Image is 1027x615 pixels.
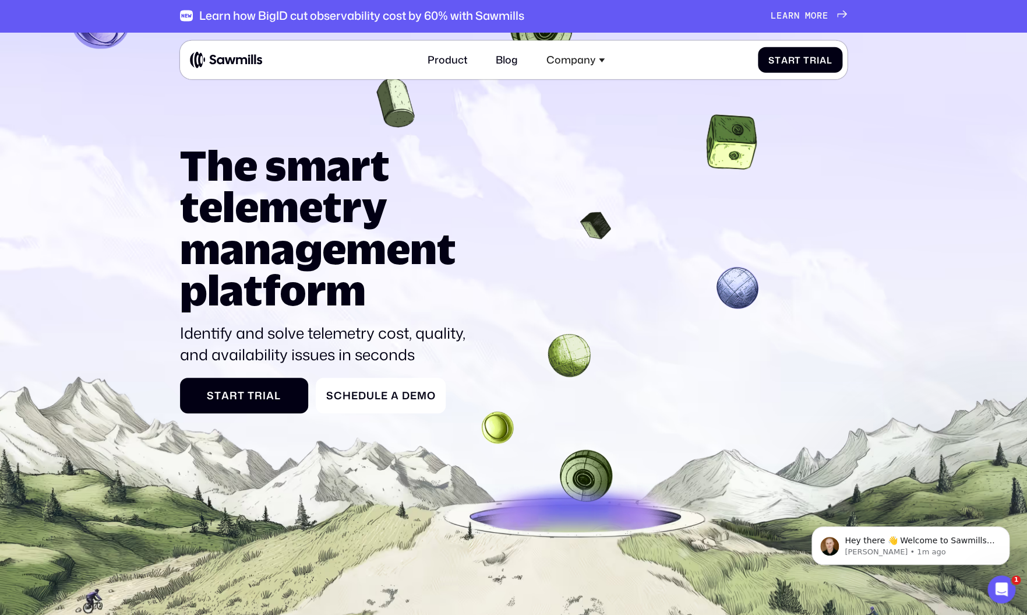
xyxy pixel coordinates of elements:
span: l [826,54,832,65]
div: Company [538,46,613,74]
div: Learn how BigID cut observability cost by 60% with Sawmills [199,9,524,23]
div: Company [546,54,595,66]
a: ScheduleaDemo [316,378,446,413]
span: l [274,389,281,402]
p: Identify and solve telemetry cost, quality, and availability issues in seconds [180,322,478,365]
a: StartTrial [180,378,308,413]
span: r [810,54,817,65]
span: e [381,389,388,402]
span: r [230,389,238,402]
span: u [366,389,375,402]
a: Learnmore [771,10,847,22]
span: n [793,10,799,22]
span: T [803,54,810,65]
span: e [823,10,828,22]
span: e [410,389,417,402]
iframe: Intercom live chat [987,575,1015,603]
iframe: Intercom notifications message [794,502,1027,584]
span: L [771,10,777,22]
span: r [255,389,263,402]
span: e [351,389,358,402]
span: r [817,10,823,22]
span: t [214,389,221,402]
span: d [358,389,366,402]
span: r [788,10,794,22]
span: S [326,389,334,402]
span: i [816,54,819,65]
span: t [238,389,245,402]
span: r [788,54,795,65]
span: m [805,10,811,22]
span: a [782,10,788,22]
span: i [263,389,266,402]
span: a [221,389,230,402]
span: o [426,389,435,402]
a: Blog [488,46,525,74]
span: t [775,54,781,65]
span: c [334,389,343,402]
span: D [401,389,410,402]
span: t [795,54,801,65]
span: 1 [1011,575,1021,585]
span: h [343,389,351,402]
span: e [777,10,782,22]
a: StartTrial [758,47,842,73]
span: m [417,389,426,402]
span: o [811,10,817,22]
a: Product [419,46,475,74]
span: a [390,389,398,402]
span: T [248,389,255,402]
h1: The smart telemetry management platform [180,144,478,311]
span: S [768,54,775,65]
span: a [819,54,826,65]
span: S [207,389,214,402]
span: l [375,389,381,402]
span: a [781,54,788,65]
span: a [266,389,274,402]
